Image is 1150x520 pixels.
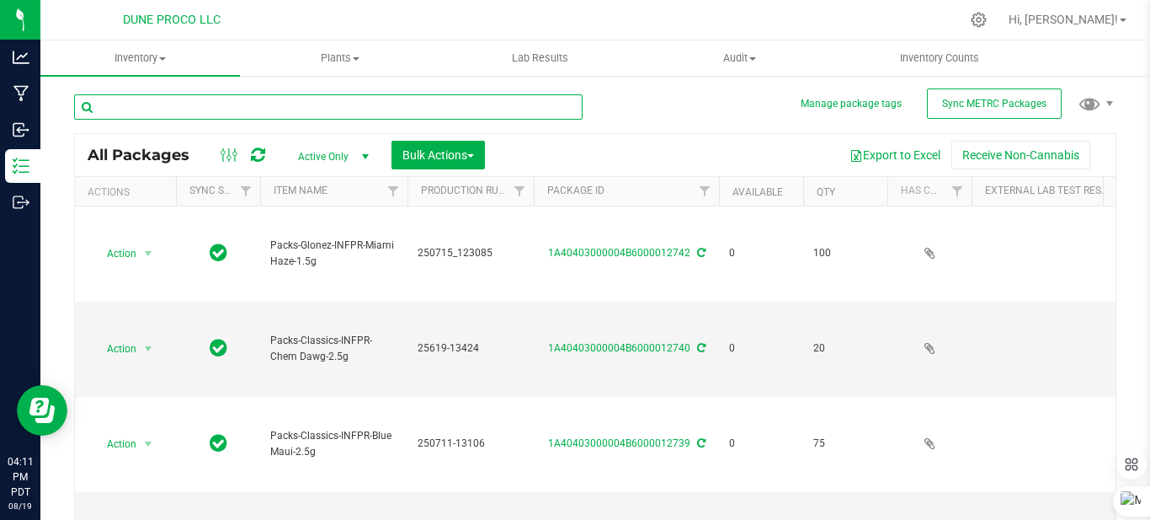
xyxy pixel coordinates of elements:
a: Filter [380,177,407,206]
p: 04:11 PM PDT [8,454,33,500]
a: Lab Results [439,40,639,76]
span: Sync from Compliance System [695,342,705,354]
a: Inventory [40,40,240,76]
a: Inventory Counts [839,40,1039,76]
span: Audit [641,51,839,66]
span: select [138,432,159,456]
span: Packs-Classics-INFPR-Blue Maui-2.5g [270,428,397,460]
span: select [138,337,159,361]
a: Qty [817,186,835,198]
span: Lab Results [489,51,591,66]
span: 75 [813,436,877,452]
a: Filter [944,177,972,206]
span: Inventory Counts [877,51,1002,66]
button: Sync METRC Packages [927,88,1062,119]
span: 250711-13106 [418,436,524,452]
span: Sync METRC Packages [942,98,1046,110]
span: Action [92,242,137,265]
span: Action [92,337,137,361]
span: 100 [813,245,877,261]
span: Action [92,432,137,456]
a: 1A40403000004B6000012740 [548,342,690,354]
span: In Sync [210,241,227,265]
a: 1A40403000004B6000012742 [548,247,690,259]
span: All Packages [88,146,206,164]
a: Audit [640,40,839,76]
inline-svg: Inbound [13,121,29,138]
button: Bulk Actions [391,141,485,169]
span: In Sync [210,432,227,455]
a: Filter [506,177,534,206]
span: Bulk Actions [402,148,474,162]
span: In Sync [210,336,227,360]
a: Package ID [547,185,604,196]
p: 08/19 [8,500,33,512]
span: Plants [241,51,439,66]
button: Receive Non-Cannabis [951,141,1090,169]
span: Packs-Glonez-INFPR-Miami Haze-1.5g [270,238,397,270]
span: Sync from Compliance System [695,437,705,449]
a: Filter [232,177,260,206]
a: 1A40403000004B6000012739 [548,437,690,449]
span: 0 [729,245,793,261]
inline-svg: Manufacturing [13,85,29,102]
span: Hi, [PERSON_NAME]! [1009,13,1118,26]
span: Packs-Classics-INFPR-Chem Dawg-2.5g [270,333,397,365]
inline-svg: Inventory [13,158,29,174]
span: Inventory [40,51,240,66]
div: Manage settings [968,12,989,28]
a: Item Name [274,185,327,196]
span: 0 [729,436,793,452]
span: DUNE PROCO LLC [123,13,221,27]
input: Search Package ID, Item Name, SKU, Lot or Part Number... [74,94,583,120]
a: Plants [240,40,439,76]
th: Has COA [887,177,972,206]
a: Production Run [421,185,506,196]
span: select [138,242,159,265]
span: 0 [729,340,793,356]
a: Sync Status [189,185,254,196]
button: Manage package tags [801,97,902,111]
span: 250715_123085 [418,245,524,261]
inline-svg: Analytics [13,49,29,66]
span: 20 [813,340,877,356]
button: Export to Excel [839,141,951,169]
a: Filter [691,177,719,206]
a: External Lab Test Result [985,185,1117,196]
iframe: Resource center [17,385,67,436]
inline-svg: Outbound [13,194,29,211]
a: Available [732,186,783,198]
span: Sync from Compliance System [695,247,705,259]
div: Actions [88,186,169,198]
span: 25619-13424 [418,340,524,356]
